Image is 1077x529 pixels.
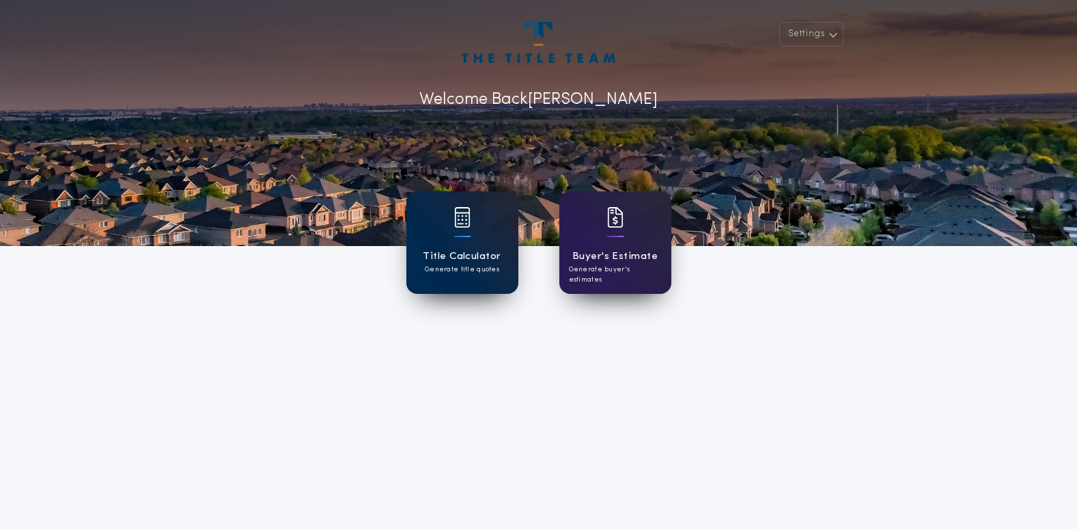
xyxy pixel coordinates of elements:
a: card iconBuyer's EstimateGenerate buyer's estimates [559,191,671,294]
button: Settings [779,22,843,46]
h1: Buyer's Estimate [572,249,658,264]
img: account-logo [462,22,615,63]
a: card iconTitle CalculatorGenerate title quotes [406,191,518,294]
p: Generate buyer's estimates [569,264,662,285]
p: Welcome Back [PERSON_NAME] [419,87,658,112]
p: Generate title quotes [425,264,499,275]
h1: Title Calculator [423,249,501,264]
img: card icon [454,207,471,228]
img: card icon [607,207,624,228]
